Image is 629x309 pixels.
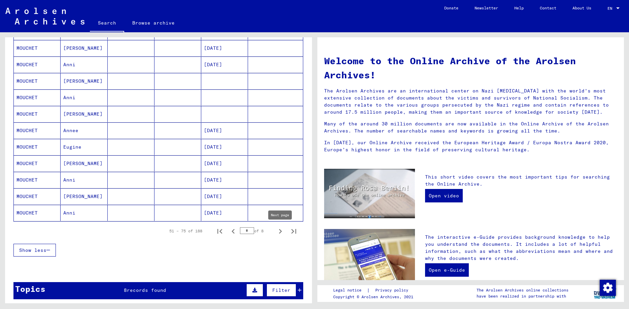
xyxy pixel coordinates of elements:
[267,284,296,297] button: Filter
[61,205,107,221] mat-cell: Anni
[324,120,618,134] p: Many of the around 30 million documents are now available in the Online Archive of the Arolsen Ar...
[201,172,248,188] mat-cell: [DATE]
[213,224,226,238] button: First page
[61,56,107,73] mat-cell: Anni
[124,15,183,31] a: Browse archive
[425,173,617,188] p: This short video covers the most important tips for searching the Online Archive.
[14,122,61,139] mat-cell: MOUCHET
[13,244,56,257] button: Show less
[333,287,416,294] div: |
[592,285,618,302] img: yv_logo.png
[14,106,61,122] mat-cell: MOUCHET
[324,87,618,116] p: The Arolsen Archives are an international center on Nazi [MEDICAL_DATA] with the world’s most ext...
[425,263,469,277] a: Open e-Guide
[607,6,615,11] span: EN
[14,172,61,188] mat-cell: MOUCHET
[201,40,248,56] mat-cell: [DATE]
[333,287,367,294] a: Legal notice
[274,224,287,238] button: Next page
[15,283,45,295] div: Topics
[61,188,107,204] mat-cell: [PERSON_NAME]
[14,188,61,204] mat-cell: MOUCHET
[272,287,290,293] span: Filter
[425,234,617,262] p: The interactive e-Guide provides background knowledge to help you understand the documents. It in...
[14,205,61,221] mat-cell: MOUCHET
[19,247,46,253] span: Show less
[324,54,618,82] h1: Welcome to the Online Archive of the Arolsen Archives!
[14,155,61,171] mat-cell: MOUCHET
[61,106,107,122] mat-cell: [PERSON_NAME]
[201,155,248,171] mat-cell: [DATE]
[333,294,416,300] p: Copyright © Arolsen Archives, 2021
[370,287,416,294] a: Privacy policy
[324,169,415,218] img: video.jpg
[90,15,124,32] a: Search
[324,139,618,153] p: In [DATE], our Online Archive received the European Heritage Award / Europa Nostra Award 2020, Eu...
[61,40,107,56] mat-cell: [PERSON_NAME]
[61,172,107,188] mat-cell: Anni
[287,224,301,238] button: Last page
[61,139,107,155] mat-cell: Eugine
[201,56,248,73] mat-cell: [DATE]
[14,56,61,73] mat-cell: MOUCHET
[61,89,107,106] mat-cell: Anni
[5,8,84,25] img: Arolsen_neg.svg
[14,89,61,106] mat-cell: MOUCHET
[61,122,107,139] mat-cell: Annee
[127,287,166,293] span: records found
[226,224,240,238] button: Previous page
[61,73,107,89] mat-cell: [PERSON_NAME]
[201,188,248,204] mat-cell: [DATE]
[14,139,61,155] mat-cell: MOUCHET
[324,229,415,290] img: eguide.jpg
[201,122,248,139] mat-cell: [DATE]
[201,139,248,155] mat-cell: [DATE]
[14,40,61,56] mat-cell: MOUCHET
[477,293,568,299] p: have been realized in partnership with
[477,287,568,293] p: The Arolsen Archives online collections
[124,287,127,293] span: 8
[425,189,463,202] a: Open video
[240,228,274,234] div: of 8
[61,155,107,171] mat-cell: [PERSON_NAME]
[14,73,61,89] mat-cell: MOUCHET
[201,205,248,221] mat-cell: [DATE]
[600,280,616,296] img: Change consent
[169,228,202,234] div: 51 – 75 of 188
